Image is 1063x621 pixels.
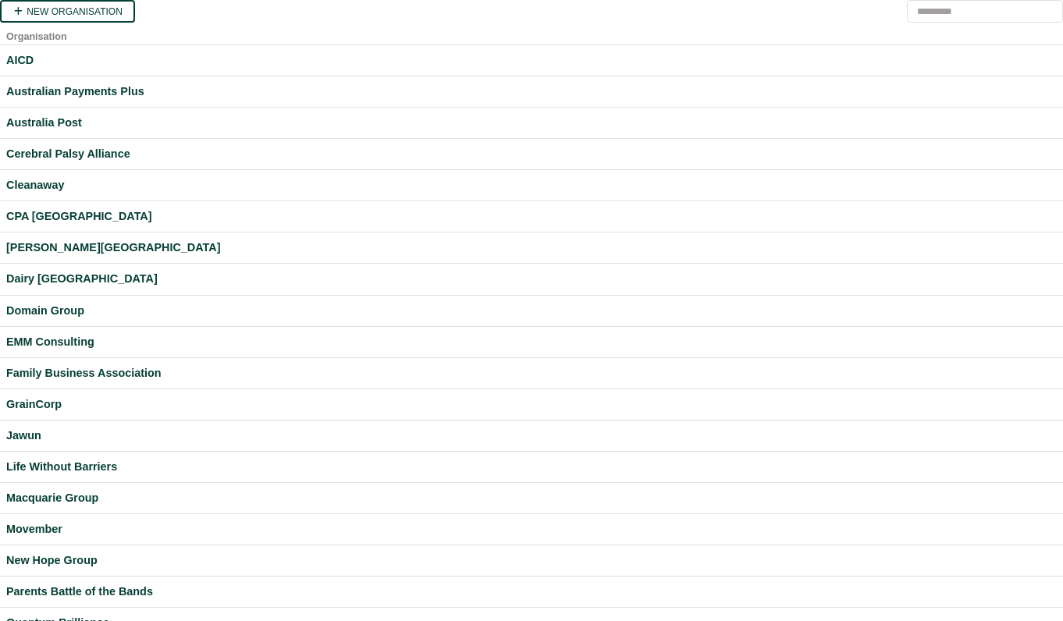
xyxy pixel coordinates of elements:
a: Life Without Barriers [6,458,1057,476]
a: CPA [GEOGRAPHIC_DATA] [6,208,1057,225]
a: Macquarie Group [6,489,1057,507]
a: Cerebral Palsy Alliance [6,145,1057,163]
a: Australia Post [6,114,1057,132]
a: Dairy [GEOGRAPHIC_DATA] [6,270,1057,288]
a: Australian Payments Plus [6,83,1057,101]
a: AICD [6,51,1057,69]
a: EMM Consulting [6,333,1057,351]
a: [PERSON_NAME][GEOGRAPHIC_DATA] [6,239,1057,257]
a: Jawun [6,427,1057,445]
a: GrainCorp [6,396,1057,413]
a: Domain Group [6,302,1057,320]
a: Cleanaway [6,176,1057,194]
a: New Hope Group [6,552,1057,570]
a: Parents Battle of the Bands [6,583,1057,601]
a: Family Business Association [6,364,1057,382]
a: Movember [6,520,1057,538]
